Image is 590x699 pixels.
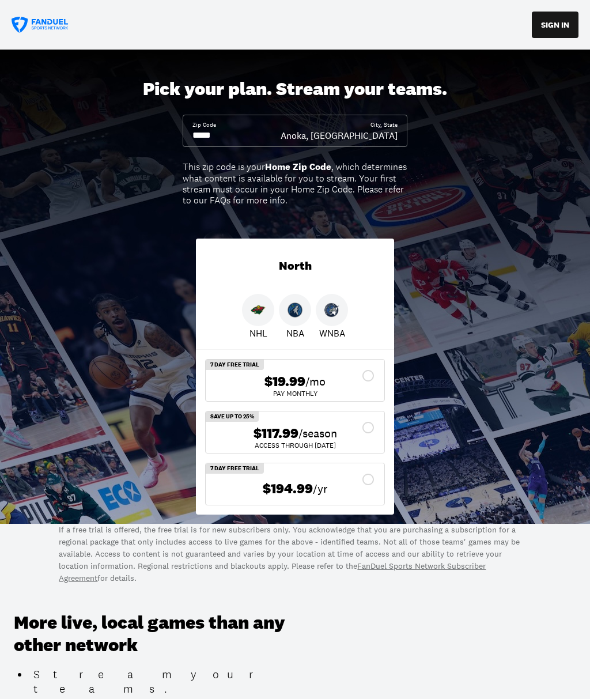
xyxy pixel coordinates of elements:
div: Pick your plan. Stream your teams. [143,78,447,100]
div: Pay Monthly [215,390,375,397]
img: Wild [251,303,266,318]
img: Lynx [324,303,339,318]
p: NBA [286,326,304,340]
b: Home Zip Code [265,161,331,173]
div: Zip Code [192,121,216,129]
span: $117.99 [254,425,298,442]
p: NHL [249,326,267,340]
div: This zip code is your , which determines what content is available for you to stream. Your first ... [183,161,407,206]
p: WNBA [319,326,345,340]
div: North [196,239,394,294]
img: Timberwolves [288,303,302,318]
div: SAVE UP TO 25% [206,411,259,422]
div: 7 Day Free Trial [206,463,264,474]
div: Anoka, [GEOGRAPHIC_DATA] [281,129,398,142]
div: 7 Day Free Trial [206,360,264,370]
div: City, State [370,121,398,129]
p: If a free trial is offered, the free trial is for new subscribers only. You acknowledge that you ... [59,524,531,584]
span: /season [298,425,337,441]
span: $19.99 [264,373,305,390]
span: /mo [305,373,326,390]
button: SIGN IN [532,12,578,38]
h3: More live, local games than any other network [14,612,312,656]
span: /yr [313,481,328,497]
div: ACCESS THROUGH [DATE] [215,442,375,449]
span: $194.99 [263,481,313,497]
